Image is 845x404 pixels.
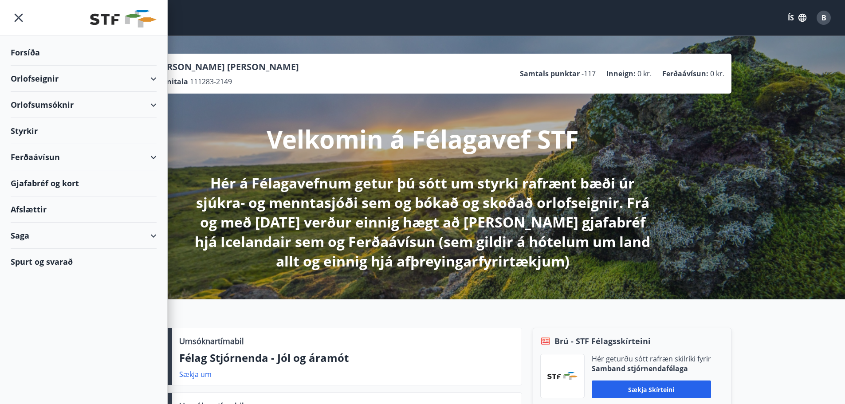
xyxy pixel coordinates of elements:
[710,69,724,78] span: 0 kr.
[267,122,579,156] p: Velkomin á Félagavef STF
[662,69,708,78] p: Ferðaávísun :
[11,170,157,196] div: Gjafabréf og kort
[11,66,157,92] div: Orlofseignir
[189,173,657,271] p: Hér á Félagavefnum getur þú sótt um styrki rafrænt bæði úr sjúkra- og menntasjóði sem og bókað og...
[592,364,711,373] p: Samband stjórnendafélaga
[179,369,212,379] a: Sækja um
[179,335,244,347] p: Umsóknartímabil
[11,144,157,170] div: Ferðaávísun
[11,223,157,249] div: Saga
[606,69,636,78] p: Inneign :
[179,350,515,365] p: Félag Stjórnenda - Jól og áramót
[11,118,157,144] div: Styrkir
[11,196,157,223] div: Afslættir
[821,13,826,23] span: B
[547,372,578,380] img: vjCaq2fThgY3EUYqSgpjEiBg6WP39ov69hlhuPVN.png
[153,61,299,73] p: [PERSON_NAME] [PERSON_NAME]
[153,77,188,86] p: Kennitala
[520,69,580,78] p: Samtals punktar
[190,77,232,86] span: 111283-2149
[90,10,157,27] img: union_logo
[11,39,157,66] div: Forsíða
[592,380,711,398] button: Sækja skírteini
[637,69,652,78] span: 0 kr.
[11,249,157,275] div: Spurt og svarað
[554,335,651,347] span: Brú - STF Félagsskírteini
[783,10,811,26] button: ÍS
[813,7,834,28] button: B
[11,10,27,26] button: menu
[592,354,711,364] p: Hér geturðu sótt rafræn skilríki fyrir
[11,92,157,118] div: Orlofsumsóknir
[582,69,596,78] span: -117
